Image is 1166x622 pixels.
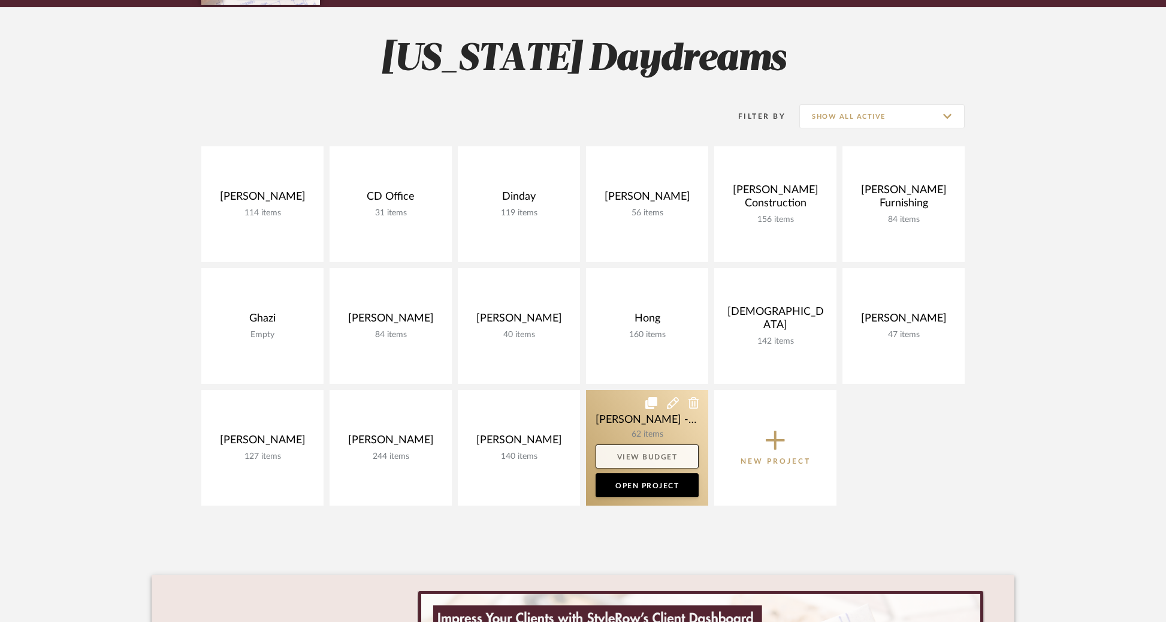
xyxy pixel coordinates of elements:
[467,190,570,208] div: Dinday
[852,215,955,225] div: 84 items
[724,184,827,215] div: [PERSON_NAME] Construction
[467,208,570,218] div: 119 items
[852,312,955,330] div: [PERSON_NAME]
[596,444,699,468] a: View Budget
[724,336,827,347] div: 142 items
[339,452,442,462] div: 244 items
[339,330,442,340] div: 84 items
[211,330,314,340] div: Empty
[211,190,314,208] div: [PERSON_NAME]
[339,312,442,330] div: [PERSON_NAME]
[211,208,314,218] div: 114 items
[211,434,314,452] div: [PERSON_NAME]
[339,208,442,218] div: 31 items
[723,110,786,122] div: Filter By
[852,330,955,340] div: 47 items
[596,330,699,340] div: 160 items
[467,312,570,330] div: [PERSON_NAME]
[211,452,314,462] div: 127 items
[741,455,811,467] p: New Project
[467,434,570,452] div: [PERSON_NAME]
[339,190,442,208] div: CD Office
[724,305,827,336] div: [DEMOGRAPHIC_DATA]
[852,184,955,215] div: [PERSON_NAME] Furnishing
[714,390,836,506] button: New Project
[724,215,827,225] div: 156 items
[152,37,1014,82] h2: [US_STATE] Daydreams
[467,330,570,340] div: 40 items
[467,452,570,462] div: 140 items
[596,208,699,218] div: 56 items
[596,473,699,497] a: Open Project
[596,190,699,208] div: [PERSON_NAME]
[596,312,699,330] div: Hong
[211,312,314,330] div: Ghazi
[339,434,442,452] div: [PERSON_NAME]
